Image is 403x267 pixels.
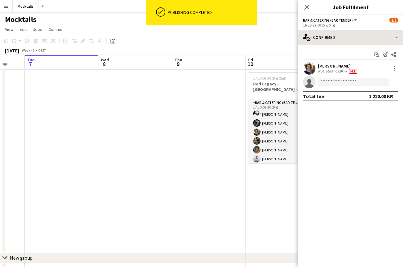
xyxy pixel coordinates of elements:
[369,93,393,99] div: 1 210.00 KR
[5,27,14,32] span: View
[46,25,65,33] a: Comms
[38,48,46,53] div: CEST
[101,57,109,63] span: Wed
[334,69,348,74] div: 69.9km
[389,18,398,23] span: 1/2
[175,57,182,63] span: Thu
[5,47,19,54] div: [DATE]
[303,18,353,23] span: Bar & Catering (Bar Tender)
[348,69,358,74] div: Crew has different fees then in role
[248,57,253,63] span: Fri
[318,69,334,74] div: Not rated
[100,60,109,68] span: 8
[303,93,324,99] div: Total fee
[298,3,403,11] h3: Job Fulfilment
[20,27,27,32] span: Edit
[248,72,317,163] app-job-card: 17:30-02:30 (9h) (Sat)6/6Red Legacy - [GEOGRAPHIC_DATA] - Organic1 RoleBar & Catering (Bar Tender...
[33,27,42,32] span: Jobs
[248,99,317,165] app-card-role: Bar & Catering (Bar Tender)3A6/617:30-02:30 (9h)[PERSON_NAME][PERSON_NAME][PERSON_NAME][PERSON_NA...
[253,76,286,80] span: 17:30-02:30 (9h) (Sat)
[168,10,255,15] div: Publishing completed
[10,255,33,261] div: New group
[48,27,62,32] span: Comms
[27,57,35,63] span: Tue
[26,60,35,68] span: 7
[298,30,403,45] div: Confirmed
[174,60,182,68] span: 9
[20,48,36,53] span: Week 41
[17,25,29,33] a: Edit
[303,23,398,27] div: 16:30-22:00 (5h30m)
[247,60,253,68] span: 10
[2,25,16,33] a: View
[349,69,357,74] span: Fee
[5,15,36,24] h1: Mocktails
[303,18,358,23] button: Bar & Catering (Bar Tender)
[31,25,45,33] a: Jobs
[318,63,358,69] div: [PERSON_NAME]
[13,0,39,12] button: Mocktails
[248,81,317,92] h3: Red Legacy - [GEOGRAPHIC_DATA] - Organic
